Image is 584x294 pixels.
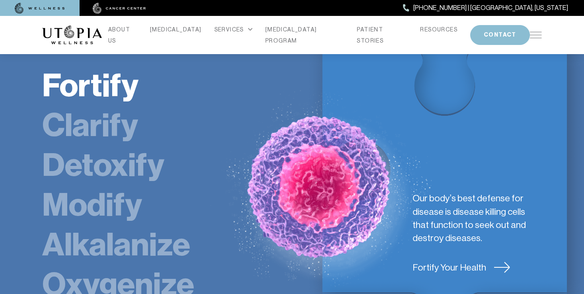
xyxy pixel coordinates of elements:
[470,25,530,45] button: CONTACT
[108,24,137,46] a: ABOUT US
[42,66,138,105] a: Fortify
[403,3,568,13] a: [PHONE_NUMBER] | [GEOGRAPHIC_DATA], [US_STATE]
[42,226,190,264] a: Alkalanize
[413,192,542,254] p: Our body’s best defense for disease is disease killing cells that function to seek out and destro...
[150,24,202,35] a: [MEDICAL_DATA]
[530,32,542,38] img: icon-hamburger
[42,186,142,224] a: Modify
[42,25,102,45] img: logo
[420,24,457,35] a: RESOURCES
[42,106,138,144] a: Clarify
[214,24,253,35] div: SERVICES
[413,261,542,274] a: Fortify Your Health
[15,3,65,14] img: wellness
[357,24,407,46] a: PATIENT STORIES
[413,3,568,13] span: [PHONE_NUMBER] | [GEOGRAPHIC_DATA], [US_STATE]
[42,146,164,184] a: Detoxify
[93,3,146,14] img: cancer center
[265,24,345,46] a: [MEDICAL_DATA] PROGRAM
